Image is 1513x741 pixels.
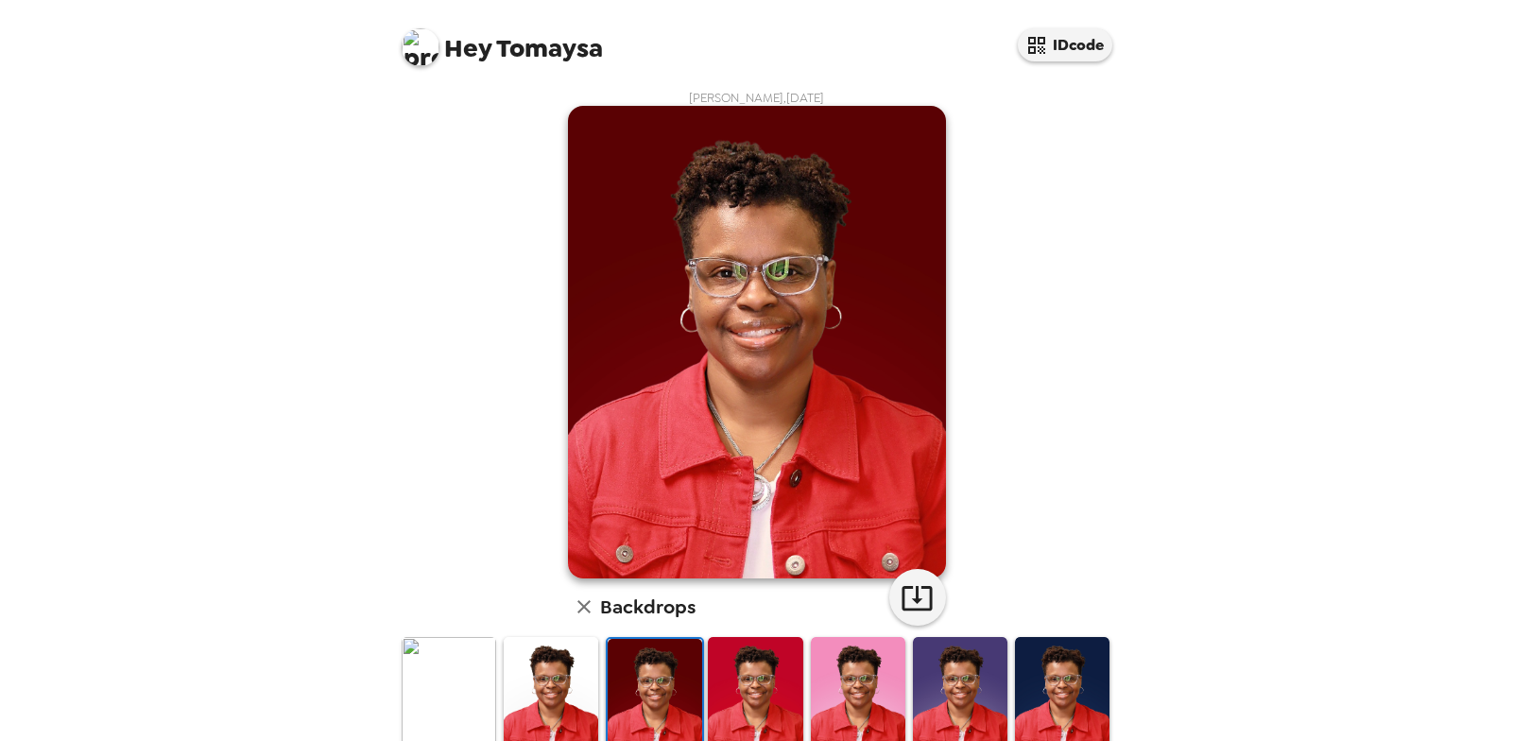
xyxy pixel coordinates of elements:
[402,28,439,66] img: profile pic
[1018,28,1112,61] button: IDcode
[444,31,491,65] span: Hey
[402,19,603,61] span: Tomaysa
[600,592,696,622] h6: Backdrops
[568,106,946,578] img: user
[689,90,824,106] span: [PERSON_NAME] , [DATE]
